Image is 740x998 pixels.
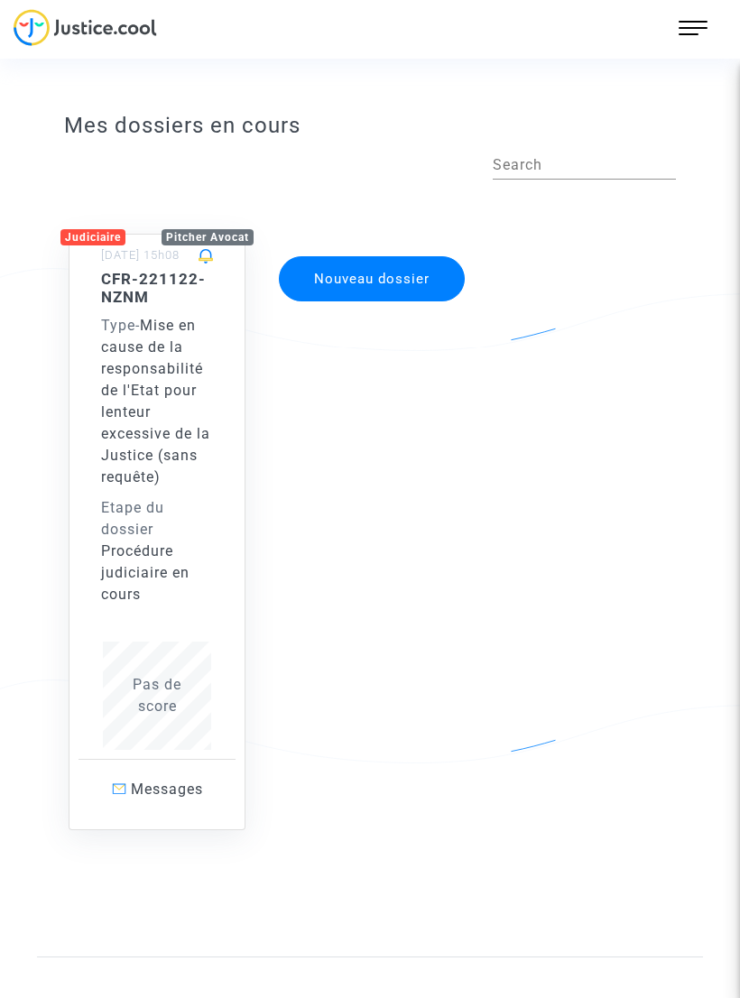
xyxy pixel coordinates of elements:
span: - [101,317,140,334]
span: Type [101,317,135,334]
img: jc-logo.svg [14,9,157,46]
h3: Mes dossiers en cours [64,113,676,139]
button: Nouveau dossier [279,256,465,301]
a: Nouveau dossier [277,245,467,262]
span: Messages [131,781,203,798]
div: Judiciaire [60,229,125,245]
span: Pas de score [133,676,181,715]
img: menu.png [679,14,708,42]
a: Messages [79,759,236,819]
div: Etape du dossier [101,497,213,541]
div: Procédure judiciaire en cours [101,541,213,605]
span: Mise en cause de la responsabilité de l'Etat pour lenteur excessive de la Justice (sans requête) [101,317,210,485]
div: Pitcher Avocat [162,229,254,245]
a: JudiciairePitcher Avocat[DATE] 15h08CFR-221122-NZNMType-Mise en cause de la responsabilité de l'E... [51,198,264,830]
h5: CFR-221122-NZNM [101,270,213,307]
small: [DATE] 15h08 [101,248,180,262]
